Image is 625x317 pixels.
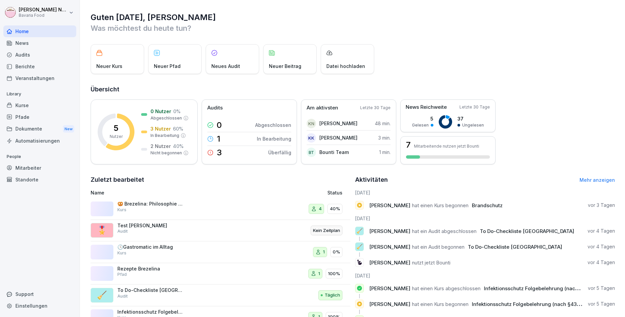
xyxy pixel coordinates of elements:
[462,122,484,128] p: Ungelesen
[412,244,464,250] span: hat ein Audit begonnen
[379,149,391,156] p: 1 min.
[355,215,615,222] h6: [DATE]
[406,141,411,149] h3: 7
[3,61,76,72] div: Berichte
[468,244,562,250] span: To Do-Checkliste [GEOGRAPHIC_DATA]
[3,174,76,185] div: Standorte
[588,301,615,307] p: vor 5 Tagen
[97,289,107,301] p: 🧹
[3,89,76,99] p: Library
[3,162,76,174] a: Mitarbeiter
[375,120,391,127] p: 48 min.
[355,189,615,196] h6: [DATE]
[323,249,325,255] p: 1
[356,226,363,236] p: 🧹
[412,228,477,234] span: hat ein Audit abgeschlossen
[3,72,76,84] a: Veranstaltungen
[150,115,182,121] p: Abgeschlossen
[3,37,76,49] a: News
[307,148,316,157] div: BT
[207,104,223,112] p: Audits
[319,206,322,212] p: 4
[356,242,363,251] p: 🧹
[19,13,68,18] p: Bavaria Food
[588,259,615,266] p: vor 4 Tagen
[3,111,76,123] a: Pfade
[457,115,484,122] p: 37
[150,108,171,115] p: 0 Nutzer
[110,134,123,140] p: Nutzer
[333,249,340,255] p: 0%
[313,227,340,234] p: Kein Zeitplan
[360,105,391,111] p: Letzte 30 Tage
[150,150,182,156] p: Nicht begonnen
[117,244,184,250] p: 🕒Gastromatic im Alltag
[117,201,184,207] p: 🥨 Brezelina: Philosophie und Vielfalt
[480,228,574,234] span: To Do-Checkliste [GEOGRAPHIC_DATA]
[378,134,391,141] p: 3 min.
[307,104,338,112] p: Am aktivsten
[3,288,76,300] div: Support
[91,12,615,23] h1: Guten [DATE], [PERSON_NAME]
[3,123,76,135] div: Dokumente
[117,207,126,213] p: Kurs
[173,143,184,150] p: 40 %
[414,144,479,149] p: Mitarbeitende nutzen jetzt Bounti
[117,223,184,229] p: Test [PERSON_NAME]
[580,177,615,183] a: Mehr anzeigen
[328,270,340,277] p: 100%
[217,121,222,129] p: 0
[63,125,74,133] div: New
[412,259,450,266] span: nutzt jetzt Bounti
[3,25,76,37] a: Home
[91,263,350,285] a: Rezepte BrezelinaPfad1100%
[588,285,615,292] p: vor 5 Tagen
[117,293,128,299] p: Audit
[369,301,410,307] span: [PERSON_NAME]
[96,63,122,70] p: Neuer Kurs
[325,292,340,299] p: Täglich
[150,133,179,139] p: In Bearbeitung
[217,149,222,157] p: 3
[3,99,76,111] a: Kurse
[19,7,68,13] p: [PERSON_NAME] Neurohr
[117,266,184,272] p: Rezepte Brezelina
[412,115,433,122] p: 5
[319,149,349,156] p: Bounti Team
[117,271,127,278] p: Pfad
[117,228,128,234] p: Audit
[91,175,350,184] h2: Zuletzt bearbeitet
[459,104,490,110] p: Letzte 30 Tage
[3,49,76,61] a: Audits
[484,285,603,292] span: Infektionsschutz Folgebelehrung (nach §43 IfSG)
[369,244,410,250] span: [PERSON_NAME]
[472,301,591,307] span: Infektionsschutz Folgebelehrung (nach §43 IfSG)
[91,23,615,33] p: Was möchtest du heute tun?
[3,135,76,147] a: Automatisierungen
[217,135,220,143] p: 1
[472,202,503,209] span: Brandschutz
[211,63,240,70] p: Neues Audit
[257,135,291,142] p: In Bearbeitung
[588,202,615,209] p: vor 3 Tagen
[91,241,350,263] a: 🕒Gastromatic im AlltagKurs10%
[355,272,615,279] h6: [DATE]
[97,224,107,236] p: 🎖️
[319,120,357,127] p: [PERSON_NAME]
[91,85,615,94] h2: Übersicht
[369,259,410,266] span: [PERSON_NAME]
[3,300,76,312] a: Einstellungen
[412,202,468,209] span: hat einen Kurs begonnen
[355,175,388,184] h2: Aktivitäten
[117,250,126,256] p: Kurs
[406,103,447,111] p: News Reichweite
[3,151,76,162] p: People
[268,149,291,156] p: Überfällig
